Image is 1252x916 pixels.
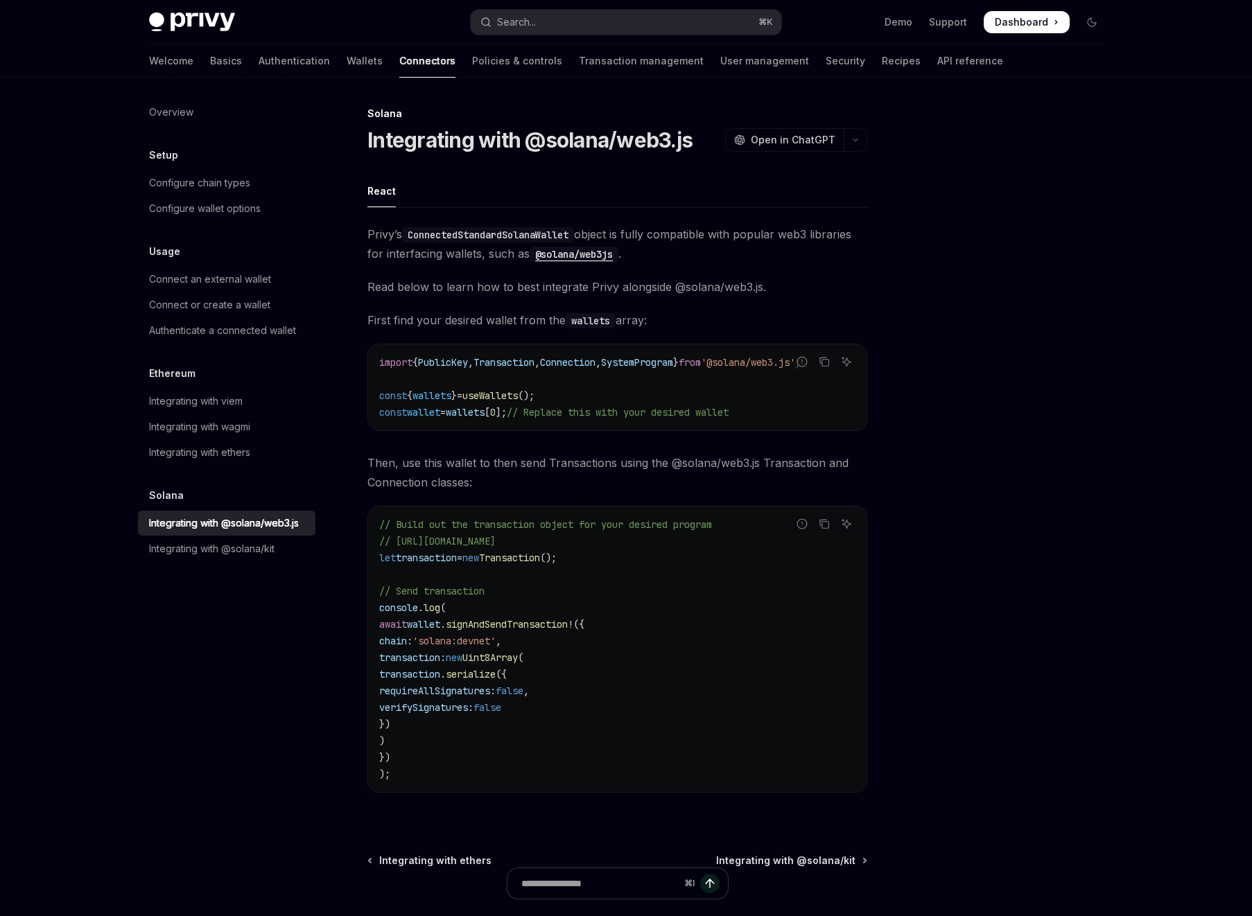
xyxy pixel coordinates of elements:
a: @solana/web3js [530,247,618,261]
span: ); [379,768,390,780]
span: wallet [407,406,440,419]
a: Integrating with @solana/kit [138,536,315,561]
span: First find your desired wallet from the array: [367,310,867,330]
span: log [424,601,440,614]
a: Connect or create a wallet [138,292,315,317]
div: Connect an external wallet [149,271,271,288]
span: requireAllSignatures: [379,685,496,697]
div: Integrating with viem [149,393,243,409]
a: API reference [937,44,1003,78]
span: ⌘ K [758,17,773,28]
span: Dashboard [995,15,1048,29]
code: wallets [566,313,616,328]
div: Integrating with ethers [149,444,250,461]
span: ( [440,601,446,614]
span: import [379,356,412,369]
span: let [379,552,396,564]
span: Open in ChatGPT [751,133,835,147]
span: new [462,552,479,564]
div: Solana [367,107,867,121]
span: ) [379,734,385,747]
button: Send message [700,874,720,893]
span: = [457,389,462,402]
span: . [418,601,424,614]
span: transaction: [379,651,446,664]
span: , [534,356,540,369]
span: , [468,356,473,369]
span: . [440,618,446,631]
span: ({ [573,618,584,631]
h5: Ethereum [149,365,195,382]
button: Ask AI [837,353,855,371]
span: } [451,389,457,402]
button: Open search [471,10,781,35]
div: Configure wallet options [149,200,261,217]
button: Ask AI [837,515,855,533]
span: Transaction [473,356,534,369]
span: wallets [412,389,451,402]
a: Recipes [882,44,921,78]
span: ( [518,651,523,664]
a: Welcome [149,44,193,78]
span: = [457,552,462,564]
span: [ [485,406,490,419]
a: Configure wallet options [138,196,315,221]
span: // Send transaction [379,585,485,597]
span: wallet [407,618,440,631]
span: Integrating with @solana/kit [716,854,855,867]
span: , [595,356,601,369]
button: Report incorrect code [793,515,811,533]
span: Then, use this wallet to then send Transactions using the @solana/web3.js Transaction and Connect... [367,453,867,492]
img: dark logo [149,12,235,32]
span: }) [379,751,390,764]
span: '@solana/web3.js' [701,356,795,369]
span: await [379,618,407,631]
a: Wallets [347,44,383,78]
div: Connect or create a wallet [149,297,270,313]
span: Privy’s object is fully compatible with popular web3 libraries for interfacing wallets, such as . [367,224,867,263]
a: Integrating with @solana/kit [716,854,866,867]
a: Connect an external wallet [138,267,315,292]
span: ! [568,618,573,631]
h5: Usage [149,243,180,260]
span: Uint8Array [462,651,518,664]
a: Dashboard [984,11,1070,33]
div: Overview [149,104,193,121]
span: ({ [496,668,507,680]
a: Transaction management [579,44,704,78]
code: @solana/web3js [530,247,618,262]
span: useWallets [462,389,518,402]
span: , [496,635,501,647]
span: (); [518,389,534,402]
span: Read below to learn how to best integrate Privy alongside @solana/web3.js. [367,277,867,297]
span: chain: [379,635,412,647]
span: from [679,356,701,369]
span: const [379,389,407,402]
span: console [379,601,418,614]
span: . [440,668,446,680]
span: { [412,356,418,369]
span: false [473,701,501,714]
a: Connectors [399,44,455,78]
h5: Solana [149,487,184,504]
span: // Replace this with your desired wallet [507,406,729,419]
span: { [407,389,412,402]
span: 0 [490,406,496,419]
span: signAndSendTransaction [446,618,568,631]
a: Integrating with ethers [138,440,315,465]
span: wallets [446,406,485,419]
span: const [379,406,407,419]
span: Integrating with ethers [379,854,492,867]
h5: Setup [149,147,178,164]
span: verifySignatures: [379,701,473,714]
span: false [496,685,523,697]
span: Connection [540,356,595,369]
a: Integrating with ethers [369,854,492,867]
span: transaction [396,552,457,564]
span: Transaction [479,552,540,564]
a: Configure chain types [138,170,315,195]
span: PublicKey [418,356,468,369]
span: // Build out the transaction object for your desired program [379,518,712,531]
button: Copy the contents from the code block [815,353,833,371]
a: Support [929,15,967,29]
